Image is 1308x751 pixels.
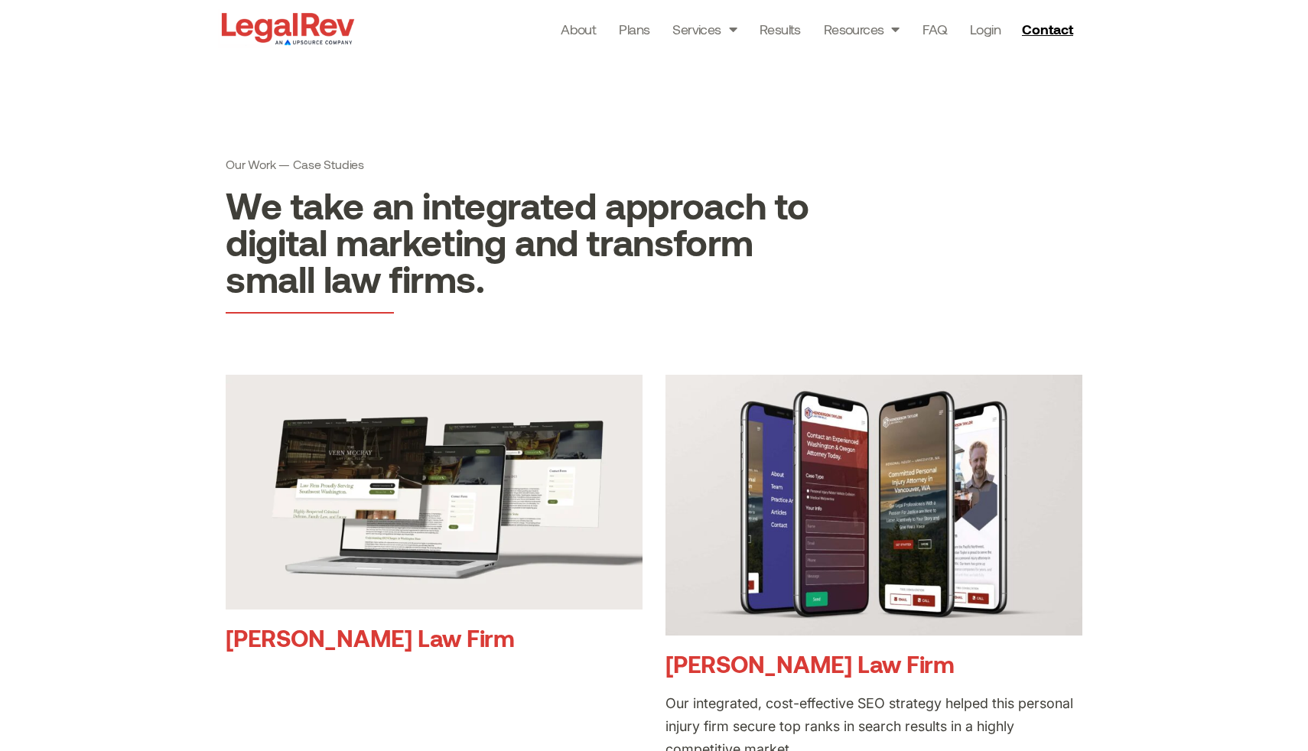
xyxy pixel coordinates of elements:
h2: We take an integrated approach to digital marketing and transform small law firms. [226,187,810,297]
a: Plans [619,18,649,40]
a: Contact [1016,17,1083,41]
span: Contact [1022,22,1073,36]
a: Results [760,18,801,40]
a: Services [672,18,737,40]
a: Login [970,18,1001,40]
a: FAQ [922,18,947,40]
a: [PERSON_NAME] Law Firm [665,649,955,678]
a: [PERSON_NAME] Law Firm [226,623,515,652]
a: Resources [824,18,900,40]
nav: Menu [561,18,1001,40]
img: Conversion-Optimized Injury Law Website [665,375,1082,636]
h1: Our Work — Case Studies [226,157,810,171]
a: About [561,18,596,40]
